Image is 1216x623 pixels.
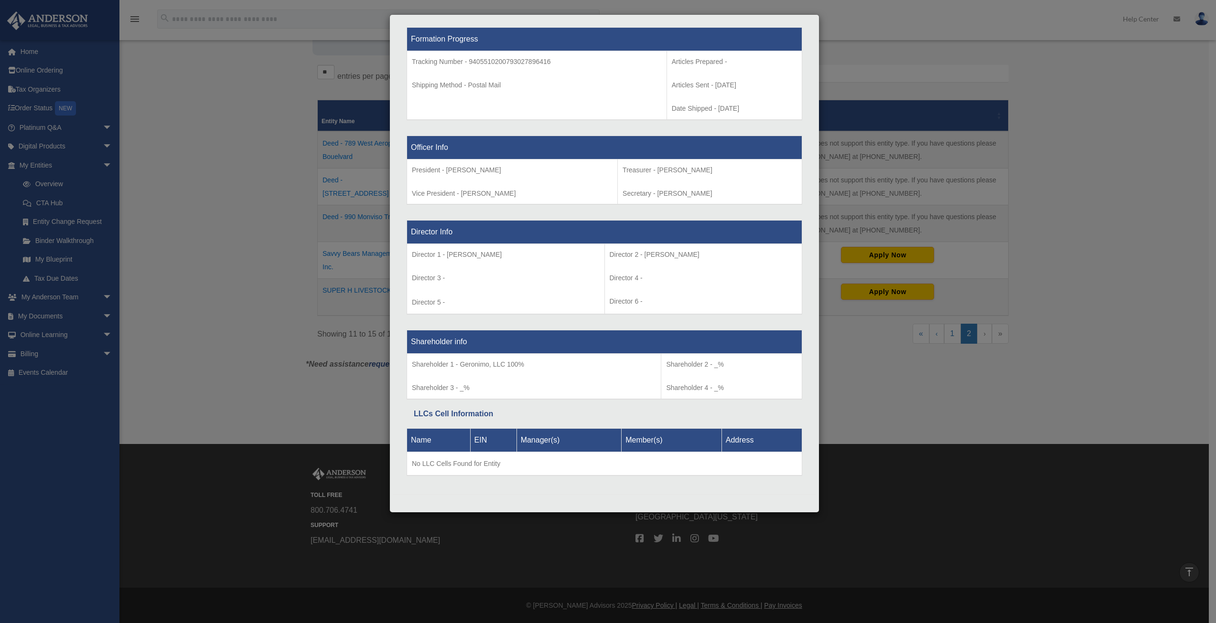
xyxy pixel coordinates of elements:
th: EIN [470,428,517,452]
p: Vice President - [PERSON_NAME] [412,188,613,200]
p: President - [PERSON_NAME] [412,164,613,176]
th: Manager(s) [517,428,622,452]
th: Name [407,428,471,452]
th: Shareholder info [407,330,802,354]
p: Director 3 - [412,272,600,284]
p: Shareholder 3 - _% [412,382,656,394]
p: Shipping Method - Postal Mail [412,79,662,91]
th: Member(s) [622,428,722,452]
p: Shareholder 2 - _% [666,359,797,370]
div: LLCs Cell Information [414,407,795,421]
p: Shareholder 1 - Geronimo, LLC 100% [412,359,656,370]
p: Director 4 - [610,272,797,284]
td: No LLC Cells Found for Entity [407,452,802,475]
p: Treasurer - [PERSON_NAME] [623,164,797,176]
p: Director 2 - [PERSON_NAME] [610,249,797,261]
p: Tracking Number - 9405510200793027896416 [412,56,662,68]
th: Address [721,428,802,452]
p: Date Shipped - [DATE] [672,103,797,115]
th: Formation Progress [407,28,802,51]
p: Director 1 - [PERSON_NAME] [412,249,600,261]
p: Articles Sent - [DATE] [672,79,797,91]
th: Director Info [407,221,802,244]
p: Articles Prepared - [672,56,797,68]
p: Director 6 - [610,296,797,307]
td: Director 5 - [407,244,605,315]
p: Secretary - [PERSON_NAME] [623,188,797,200]
th: Officer Info [407,136,802,159]
p: Shareholder 4 - _% [666,382,797,394]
